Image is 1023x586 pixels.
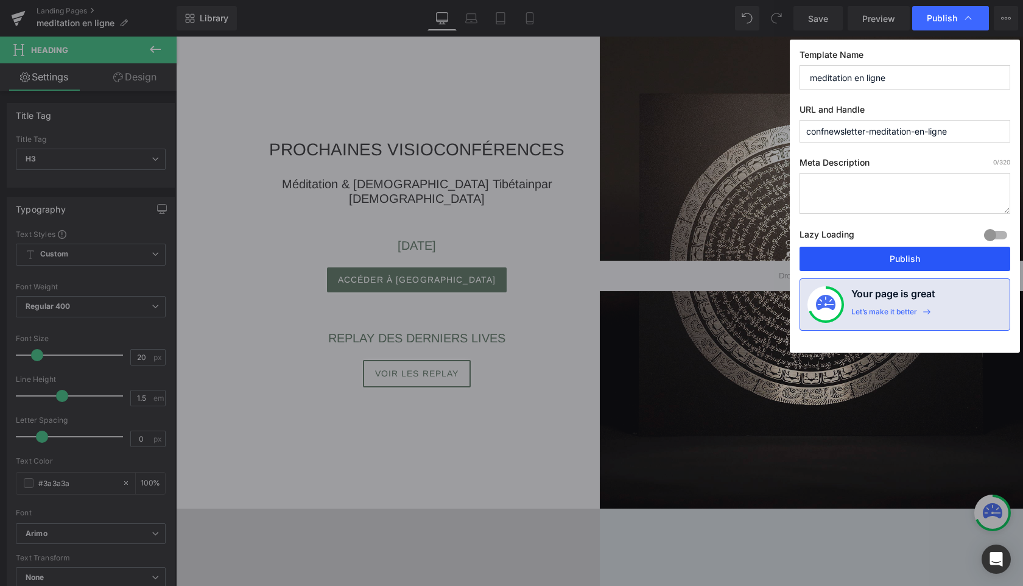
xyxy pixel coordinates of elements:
[851,286,935,307] h4: Your page is great
[816,295,835,314] img: onboarding-status.svg
[927,13,957,24] span: Publish
[800,49,1010,65] label: Template Name
[993,158,1010,166] span: /320
[800,227,854,247] label: Lazy Loading
[800,104,1010,120] label: URL and Handle
[93,104,388,122] span: PROCHAINES VISIOCONFÉRENCES
[851,307,917,323] div: Let’s make it better
[152,295,329,308] span: REPLAY DES DERNIERS LIVES
[106,141,359,154] span: Méditation & [DEMOGRAPHIC_DATA] Tibétain
[800,247,1010,271] button: Publish
[162,238,320,248] span: ACCÉDER À [GEOGRAPHIC_DATA]
[993,158,997,166] span: 0
[800,157,1010,173] label: Meta Description
[187,323,295,351] a: VOIR LES REPLAY
[151,231,331,256] a: ACCÉDER À [GEOGRAPHIC_DATA]
[982,545,1011,574] div: Open Intercom Messenger
[173,141,376,169] span: par [DEMOGRAPHIC_DATA]
[199,332,283,342] span: VOIR LES REPLAY
[222,202,260,216] span: [DATE]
